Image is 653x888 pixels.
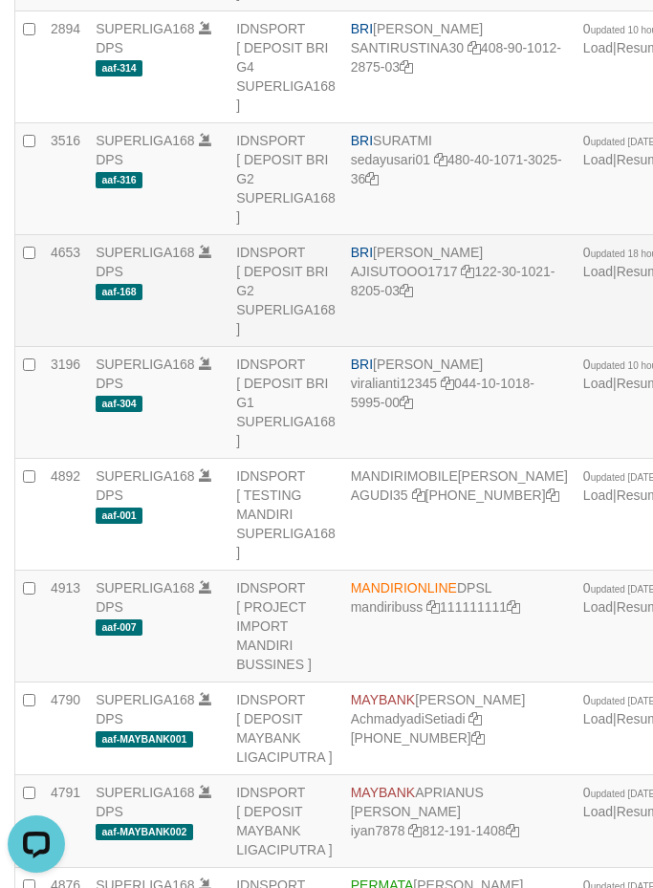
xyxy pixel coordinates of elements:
[351,357,373,372] span: BRI
[351,40,464,55] a: SANTIRUSTINA30
[343,123,576,235] td: SURATMI 480-40-1071-3025-36
[43,123,88,235] td: 3516
[351,785,415,800] span: MAYBANK
[468,40,481,55] a: Copy SANTIRUSTINA30 to clipboard
[400,59,413,75] a: Copy 408901012287503 to clipboard
[583,599,613,615] a: Load
[343,571,576,682] td: DPSL 111111111
[96,21,195,36] a: SUPERLIGA168
[96,357,195,372] a: SUPERLIGA168
[96,619,142,636] span: aaf-007
[43,347,88,459] td: 3196
[441,376,454,391] a: Copy viralianti12345 to clipboard
[43,682,88,775] td: 4790
[400,395,413,410] a: Copy 044101018599500 to clipboard
[229,459,343,571] td: IDNSPORT [ TESTING MANDIRI SUPERLIGA168 ]
[229,775,343,868] td: IDNSPORT [ DEPOSIT MAYBANK LIGACIPUTRA ]
[506,823,519,838] a: Copy 8121911408 to clipboard
[343,11,576,123] td: [PERSON_NAME] 408-90-1012-2875-03
[583,264,613,279] a: Load
[8,8,65,65] button: Open LiveChat chat widget
[365,171,379,186] a: Copy 480401071302536 to clipboard
[43,775,88,868] td: 4791
[96,468,195,484] a: SUPERLIGA168
[343,775,576,868] td: APRIANUS [PERSON_NAME] 812-191-1408
[96,731,193,747] span: aaf-MAYBANK001
[583,804,613,819] a: Load
[343,347,576,459] td: [PERSON_NAME] 044-10-1018-5995-00
[583,711,613,726] a: Load
[412,487,425,503] a: Copy AGUDI35 to clipboard
[583,487,613,503] a: Load
[343,459,576,571] td: [PERSON_NAME] [PHONE_NUMBER]
[229,682,343,775] td: IDNSPORT [ DEPOSIT MAYBANK LIGACIPUTRA ]
[88,347,229,459] td: DPS
[96,60,142,76] span: aaf-314
[351,133,373,148] span: BRI
[351,599,423,615] a: mandiribuss
[351,264,458,279] a: AJISUTOOO1717
[43,459,88,571] td: 4892
[507,599,520,615] a: Copy 111111111 to clipboard
[96,580,195,596] a: SUPERLIGA168
[43,11,88,123] td: 2894
[229,11,343,123] td: IDNSPORT [ DEPOSIT BRI G4 SUPERLIGA168 ]
[96,508,142,524] span: aaf-001
[351,692,415,707] span: MAYBANK
[343,682,576,775] td: [PERSON_NAME] [PHONE_NUMBER]
[351,152,430,167] a: sedayusari01
[88,123,229,235] td: DPS
[583,152,613,167] a: Load
[96,785,195,800] a: SUPERLIGA168
[88,459,229,571] td: DPS
[583,40,613,55] a: Load
[229,123,343,235] td: IDNSPORT [ DEPOSIT BRI G2 SUPERLIGA168 ]
[43,571,88,682] td: 4913
[96,692,195,707] a: SUPERLIGA168
[88,571,229,682] td: DPS
[96,172,142,188] span: aaf-316
[88,235,229,347] td: DPS
[471,730,485,746] a: Copy 8525906608 to clipboard
[426,599,440,615] a: Copy mandiribuss to clipboard
[229,235,343,347] td: IDNSPORT [ DEPOSIT BRI G2 SUPERLIGA168 ]
[229,347,343,459] td: IDNSPORT [ DEPOSIT BRI G1 SUPERLIGA168 ]
[583,376,613,391] a: Load
[351,468,458,484] span: MANDIRIMOBILE
[43,235,88,347] td: 4653
[468,711,482,726] a: Copy AchmadyadiSetiadi to clipboard
[434,152,447,167] a: Copy sedayusari01 to clipboard
[96,284,142,300] span: aaf-168
[351,711,466,726] a: AchmadyadiSetiadi
[96,133,195,148] a: SUPERLIGA168
[88,775,229,868] td: DPS
[88,11,229,123] td: DPS
[96,396,142,412] span: aaf-304
[461,264,474,279] a: Copy AJISUTOOO1717 to clipboard
[96,245,195,260] a: SUPERLIGA168
[351,376,437,391] a: viralianti12345
[343,235,576,347] td: [PERSON_NAME] 122-30-1021-8205-03
[351,823,405,838] a: iyan7878
[400,283,413,298] a: Copy 122301021820503 to clipboard
[96,824,193,840] span: aaf-MAYBANK002
[229,571,343,682] td: IDNSPORT [ PROJECT IMPORT MANDIRI BUSSINES ]
[351,245,373,260] span: BRI
[88,682,229,775] td: DPS
[546,487,559,503] a: Copy 1820013971841 to clipboard
[408,823,422,838] a: Copy iyan7878 to clipboard
[351,21,373,36] span: BRI
[351,580,457,596] span: MANDIRIONLINE
[351,487,408,503] a: AGUDI35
